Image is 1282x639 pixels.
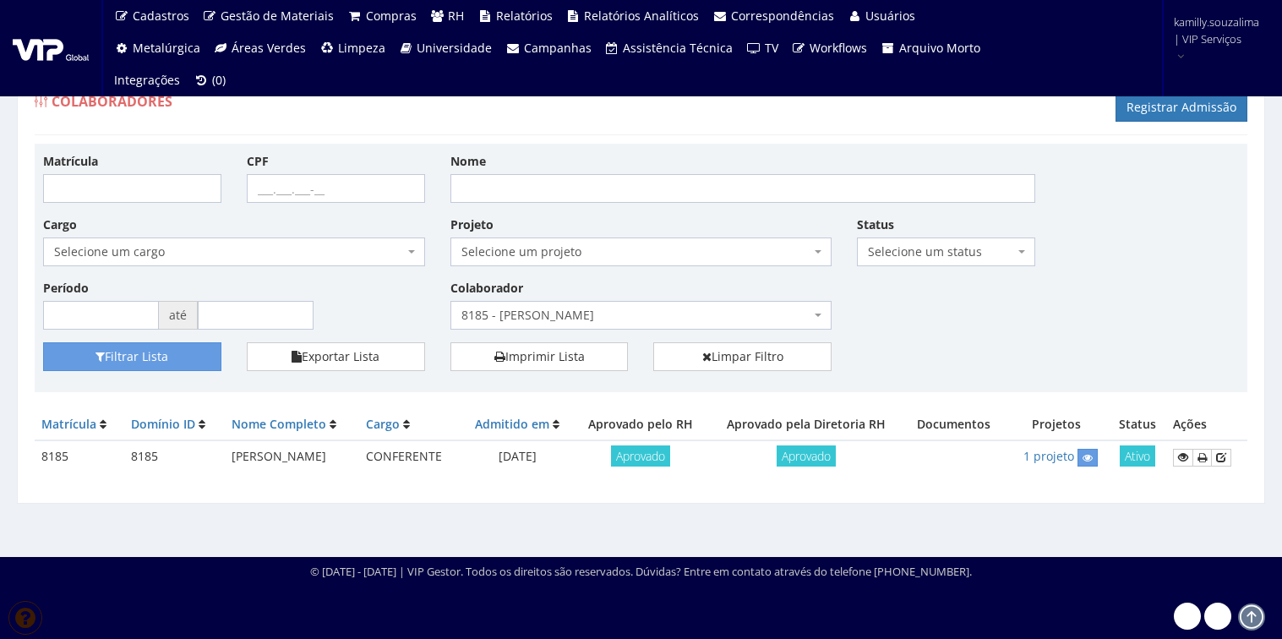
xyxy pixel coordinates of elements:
span: Ativo [1120,445,1155,467]
span: Selecione um projeto [450,238,832,266]
span: Relatórios Analíticos [584,8,699,24]
span: Selecione um status [868,243,1014,260]
span: Selecione um status [857,238,1035,266]
span: Limpeza [338,40,385,56]
span: Metalúrgica [133,40,200,56]
span: Selecione um cargo [43,238,425,266]
label: Colaborador [450,280,523,297]
span: Relatórios [496,8,553,24]
span: Integrações [114,72,180,88]
th: Documentos [904,409,1003,440]
span: 8185 - CLAUDIO APARECIDO SANTIAGO [450,301,832,330]
span: Aprovado [611,445,670,467]
span: Workflows [810,40,867,56]
span: Cadastros [133,8,189,24]
span: Universidade [417,40,492,56]
th: Status [1109,409,1166,440]
td: [DATE] [461,440,573,473]
label: Período [43,280,89,297]
span: Aprovado [777,445,836,467]
a: Limpeza [313,32,392,64]
th: Aprovado pela Diretoria RH [708,409,905,440]
td: 8185 [35,440,124,473]
a: Cargo [366,416,400,432]
span: Compras [366,8,417,24]
a: Arquivo Morto [874,32,987,64]
span: Assistência Técnica [623,40,733,56]
a: Campanhas [499,32,598,64]
a: TV [739,32,785,64]
a: 1 projeto [1023,448,1074,464]
a: Universidade [392,32,499,64]
span: Áreas Verdes [232,40,306,56]
span: Arquivo Morto [899,40,980,56]
label: Status [857,216,894,233]
a: Nome Completo [232,416,326,432]
a: Metalúrgica [107,32,207,64]
span: Colaboradores [52,92,172,111]
a: Matrícula [41,416,96,432]
span: Correspondências [731,8,834,24]
a: Domínio ID [131,416,195,432]
a: Assistência Técnica [598,32,740,64]
td: [PERSON_NAME] [225,440,360,473]
a: Admitido em [475,416,549,432]
label: Cargo [43,216,77,233]
span: Selecione um projeto [461,243,811,260]
a: Integrações [107,64,187,96]
label: Nome [450,153,486,170]
span: Campanhas [524,40,592,56]
a: Limpar Filtro [653,342,832,371]
span: RH [448,8,464,24]
td: CONFERENTE [359,440,461,473]
span: Usuários [865,8,915,24]
label: CPF [247,153,269,170]
a: (0) [187,64,232,96]
span: kamilly.souzalima | VIP Serviços [1174,14,1260,47]
span: TV [765,40,778,56]
img: logo [13,35,89,61]
input: ___.___.___-__ [247,174,425,203]
span: (0) [212,72,226,88]
a: Imprimir Lista [450,342,629,371]
span: até [159,301,198,330]
label: Projeto [450,216,494,233]
label: Matrícula [43,153,98,170]
a: Workflows [785,32,875,64]
td: 8185 [124,440,225,473]
th: Ações [1166,409,1247,440]
a: Áreas Verdes [207,32,314,64]
th: Aprovado pelo RH [573,409,708,440]
a: Registrar Admissão [1116,93,1247,122]
span: 8185 - CLAUDIO APARECIDO SANTIAGO [461,307,811,324]
button: Filtrar Lista [43,342,221,371]
th: Projetos [1004,409,1109,440]
span: Gestão de Materiais [221,8,334,24]
div: © [DATE] - [DATE] | VIP Gestor. Todos os direitos são reservados. Dúvidas? Entre em contato atrav... [310,564,972,580]
span: Selecione um cargo [54,243,404,260]
button: Exportar Lista [247,342,425,371]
